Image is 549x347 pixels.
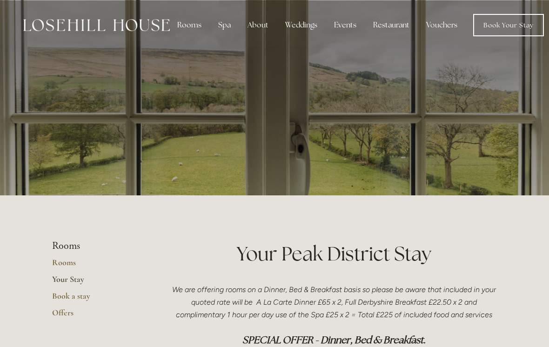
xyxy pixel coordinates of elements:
div: Restaurant [366,16,417,34]
a: Your Stay [52,274,141,291]
div: Weddings [278,16,325,34]
img: Losehill House [23,19,170,31]
em: We are offering rooms on a Dinner, Bed & Breakfast basis so please be aware that included in your... [172,285,498,319]
a: Book a stay [52,291,141,307]
em: SPECIAL OFFER - Dinner, Bed & Breakfast. [242,334,426,346]
a: Offers [52,307,141,324]
div: Rooms [170,16,209,34]
div: Events [327,16,364,34]
h1: Your Peak District Stay [171,240,497,267]
a: Book Your Stay [473,14,544,36]
div: Spa [211,16,238,34]
a: Vouchers [419,16,465,34]
li: Rooms [52,240,141,252]
a: Rooms [52,257,141,274]
div: About [240,16,276,34]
